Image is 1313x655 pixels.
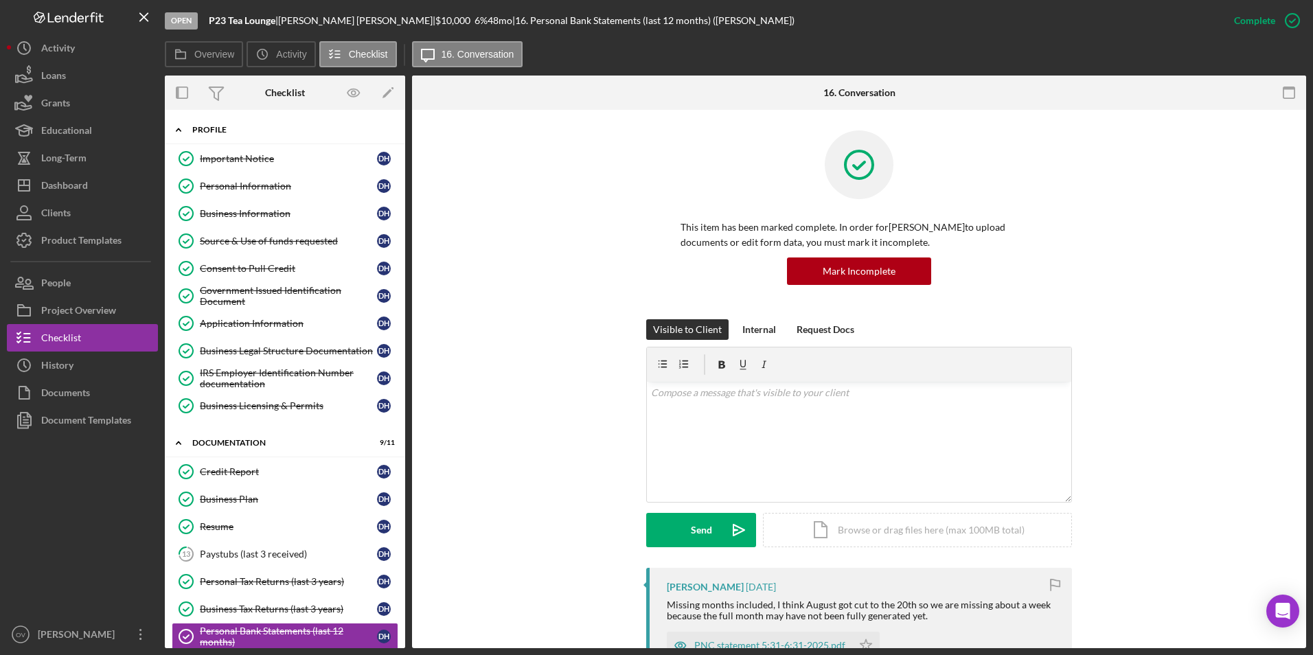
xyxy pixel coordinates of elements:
[172,568,398,595] a: Personal Tax Returns (last 3 years)DH
[7,89,158,117] button: Grants
[377,371,391,385] div: D H
[377,317,391,330] div: D H
[797,319,854,340] div: Request Docs
[7,269,158,297] button: People
[377,547,391,561] div: D H
[377,399,391,413] div: D H
[823,257,895,285] div: Mark Incomplete
[377,152,391,165] div: D H
[735,319,783,340] button: Internal
[192,439,361,447] div: Documentation
[165,41,243,67] button: Overview
[172,200,398,227] a: Business InformationDH
[172,310,398,337] a: Application InformationDH
[412,41,523,67] button: 16. Conversation
[172,227,398,255] a: Source & Use of funds requestedDH
[200,318,377,329] div: Application Information
[377,234,391,248] div: D H
[200,367,377,389] div: IRS Employer Identification Number documentation
[41,117,92,148] div: Educational
[7,621,158,648] button: OV[PERSON_NAME]
[200,625,377,647] div: Personal Bank Statements (last 12 months)
[200,235,377,246] div: Source & Use of funds requested
[742,319,776,340] div: Internal
[200,466,377,477] div: Credit Report
[442,49,514,60] label: 16. Conversation
[209,14,275,26] b: P23 Tea Lounge
[646,319,729,340] button: Visible to Client
[653,319,722,340] div: Visible to Client
[200,576,377,587] div: Personal Tax Returns (last 3 years)
[247,41,315,67] button: Activity
[172,337,398,365] a: Business Legal Structure DocumentationDH
[172,540,398,568] a: 13Paystubs (last 3 received)DH
[377,179,391,193] div: D H
[200,494,377,505] div: Business Plan
[209,15,278,26] div: |
[16,631,25,639] text: OV
[41,406,131,437] div: Document Templates
[7,379,158,406] button: Documents
[276,49,306,60] label: Activity
[7,62,158,89] button: Loans
[200,263,377,274] div: Consent to Pull Credit
[41,227,122,257] div: Product Templates
[41,34,75,65] div: Activity
[7,406,158,434] button: Document Templates
[694,640,845,651] div: PNC statement 5:31-6:31-2025.pdf
[7,144,158,172] button: Long-Term
[1234,7,1275,34] div: Complete
[200,153,377,164] div: Important Notice
[377,630,391,643] div: D H
[41,89,70,120] div: Grants
[34,621,124,652] div: [PERSON_NAME]
[681,220,1038,251] p: This item has been marked complete. In order for [PERSON_NAME] to upload documents or edit form d...
[41,379,90,410] div: Documents
[1220,7,1306,34] button: Complete
[667,582,744,593] div: [PERSON_NAME]
[377,262,391,275] div: D H
[7,227,158,254] button: Product Templates
[7,352,158,379] button: History
[41,324,81,355] div: Checklist
[435,14,470,26] span: $10,000
[7,324,158,352] button: Checklist
[278,15,435,26] div: [PERSON_NAME] [PERSON_NAME] |
[512,15,795,26] div: | 16. Personal Bank Statements (last 12 months) ([PERSON_NAME])
[377,465,391,479] div: D H
[7,172,158,199] a: Dashboard
[200,285,377,307] div: Government Issued Identification Document
[1266,595,1299,628] div: Open Intercom Messenger
[787,257,931,285] button: Mark Incomplete
[7,199,158,227] button: Clients
[377,289,391,303] div: D H
[165,12,198,30] div: Open
[41,199,71,230] div: Clients
[41,352,73,382] div: History
[41,62,66,93] div: Loans
[172,145,398,172] a: Important NoticeDH
[41,269,71,300] div: People
[200,400,377,411] div: Business Licensing & Permits
[172,282,398,310] a: Government Issued Identification DocumentDH
[746,582,776,593] time: 2025-09-10 14:38
[200,208,377,219] div: Business Information
[182,549,190,558] tspan: 13
[370,439,395,447] div: 9 / 11
[377,575,391,588] div: D H
[172,172,398,200] a: Personal InformationDH
[667,599,1058,621] div: Missing months included, I think August got cut to the 20th so we are missing about a week becaus...
[823,87,895,98] div: 16. Conversation
[7,34,158,62] button: Activity
[475,15,488,26] div: 6 %
[41,297,116,327] div: Project Overview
